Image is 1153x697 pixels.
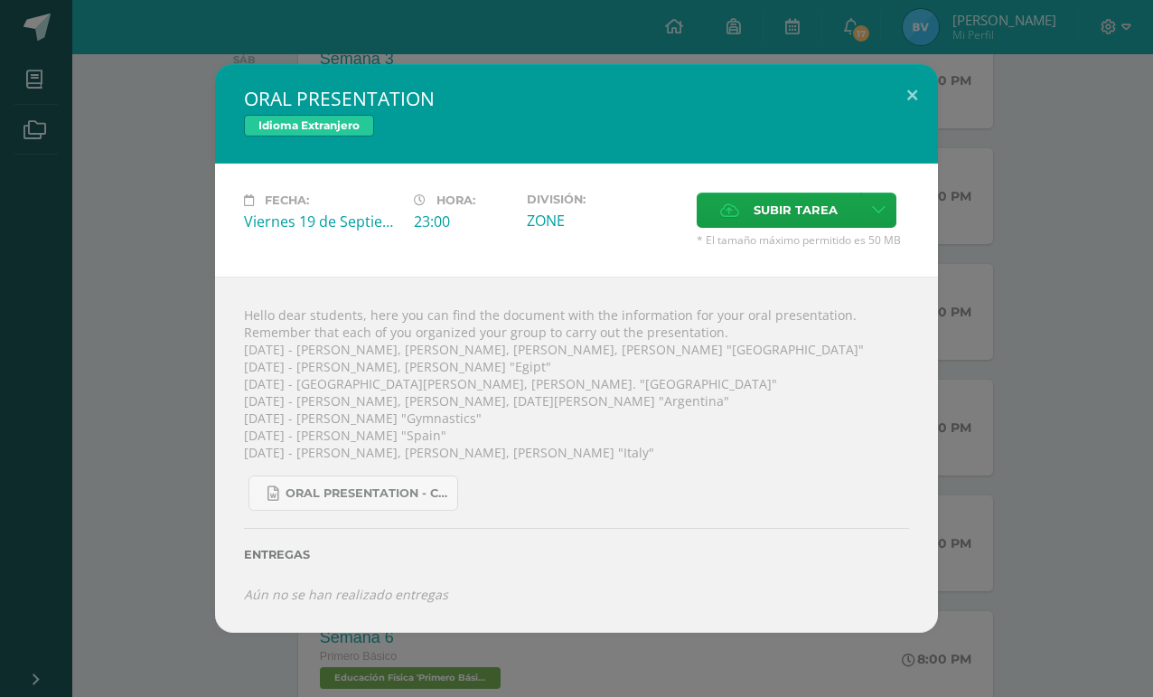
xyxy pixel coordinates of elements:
h2: ORAL PRESENTATION [244,86,909,111]
span: Hora: [436,193,475,207]
a: ORAL PRESENTATION - COUNTRY.docx [248,476,458,511]
label: Entregas [244,548,909,561]
button: Close (Esc) [886,64,938,126]
div: Hello dear students, here you can find the document with the information for your oral presentati... [215,277,938,632]
div: ZONE [527,211,682,231]
div: 23:00 [414,212,512,231]
span: Idioma Extranjero [244,115,374,137]
div: Viernes 19 de Septiembre [244,212,399,231]
span: ORAL PRESENTATION - COUNTRY.docx [286,486,448,501]
span: * El tamaño máximo permitido es 50 MB [697,232,909,248]
i: Aún no se han realizado entregas [244,586,448,603]
span: Fecha: [265,193,309,207]
label: División: [527,193,682,206]
span: Subir tarea [754,193,838,227]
